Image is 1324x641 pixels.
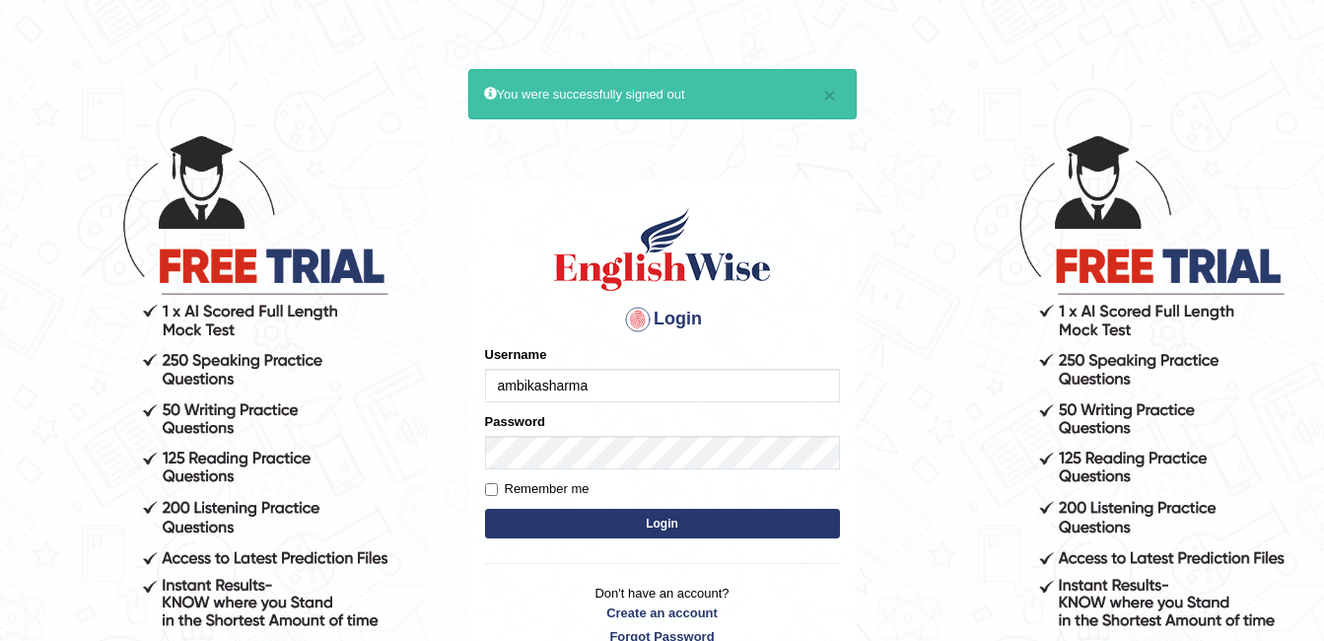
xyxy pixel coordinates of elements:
label: Password [485,412,545,431]
div: You were successfully signed out [468,69,857,119]
img: Logo of English Wise sign in for intelligent practice with AI [550,205,775,294]
button: × [823,85,835,106]
label: Username [485,345,547,364]
a: Create an account [485,604,840,622]
label: Remember me [485,479,590,499]
h4: Login [485,304,840,335]
input: Remember me [485,483,498,496]
button: Login [485,509,840,538]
